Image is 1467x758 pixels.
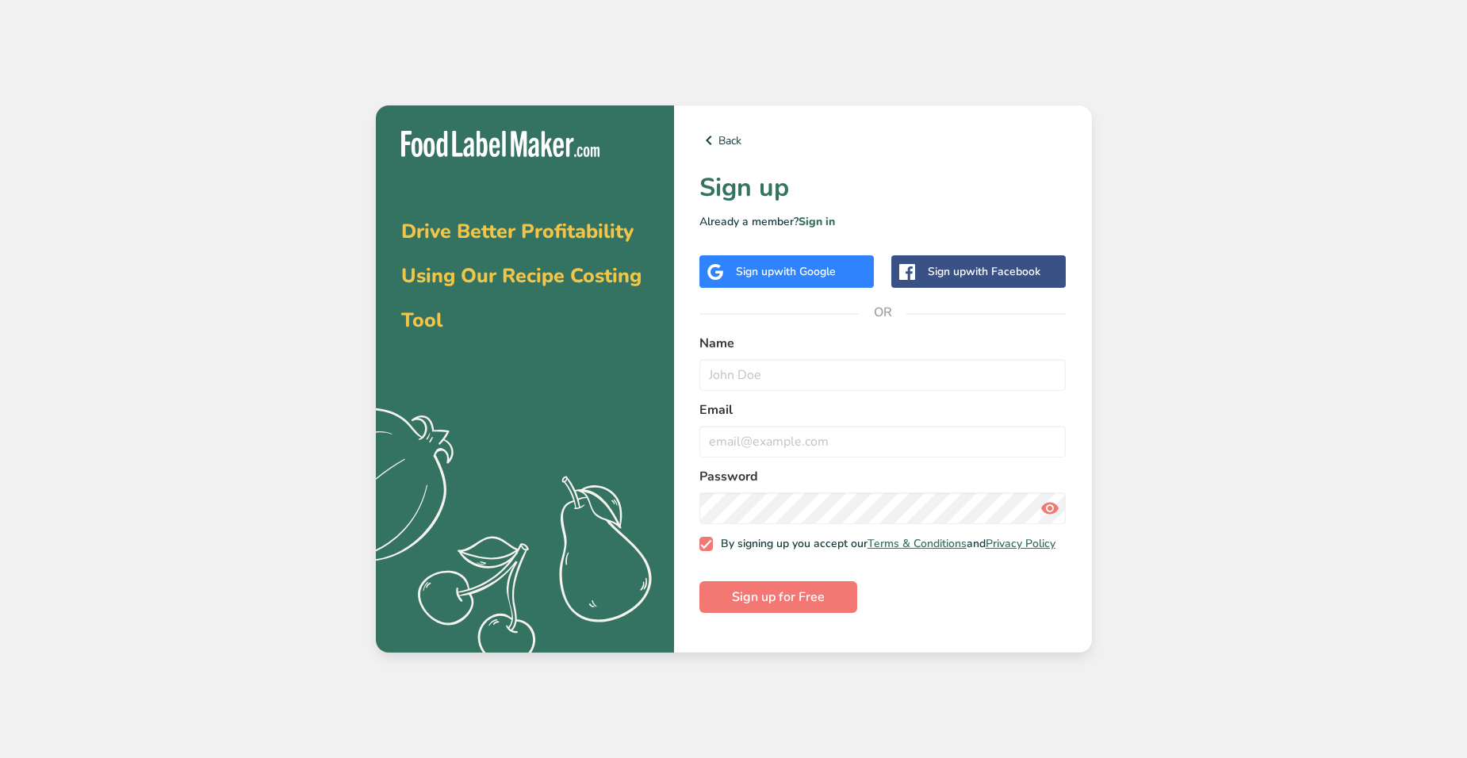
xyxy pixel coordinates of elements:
[799,214,835,229] a: Sign in
[699,359,1067,391] input: John Doe
[699,581,857,613] button: Sign up for Free
[986,536,1055,551] a: Privacy Policy
[401,218,642,334] span: Drive Better Profitability Using Our Recipe Costing Tool
[699,334,1067,353] label: Name
[774,264,836,279] span: with Google
[699,169,1067,207] h1: Sign up
[699,213,1067,230] p: Already a member?
[736,263,836,280] div: Sign up
[859,289,906,336] span: OR
[401,131,599,157] img: Food Label Maker
[732,588,825,607] span: Sign up for Free
[699,400,1067,419] label: Email
[868,536,967,551] a: Terms & Conditions
[699,426,1067,457] input: email@example.com
[966,264,1040,279] span: with Facebook
[699,467,1067,486] label: Password
[713,537,1055,551] span: By signing up you accept our and
[928,263,1040,280] div: Sign up
[699,131,1067,150] a: Back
